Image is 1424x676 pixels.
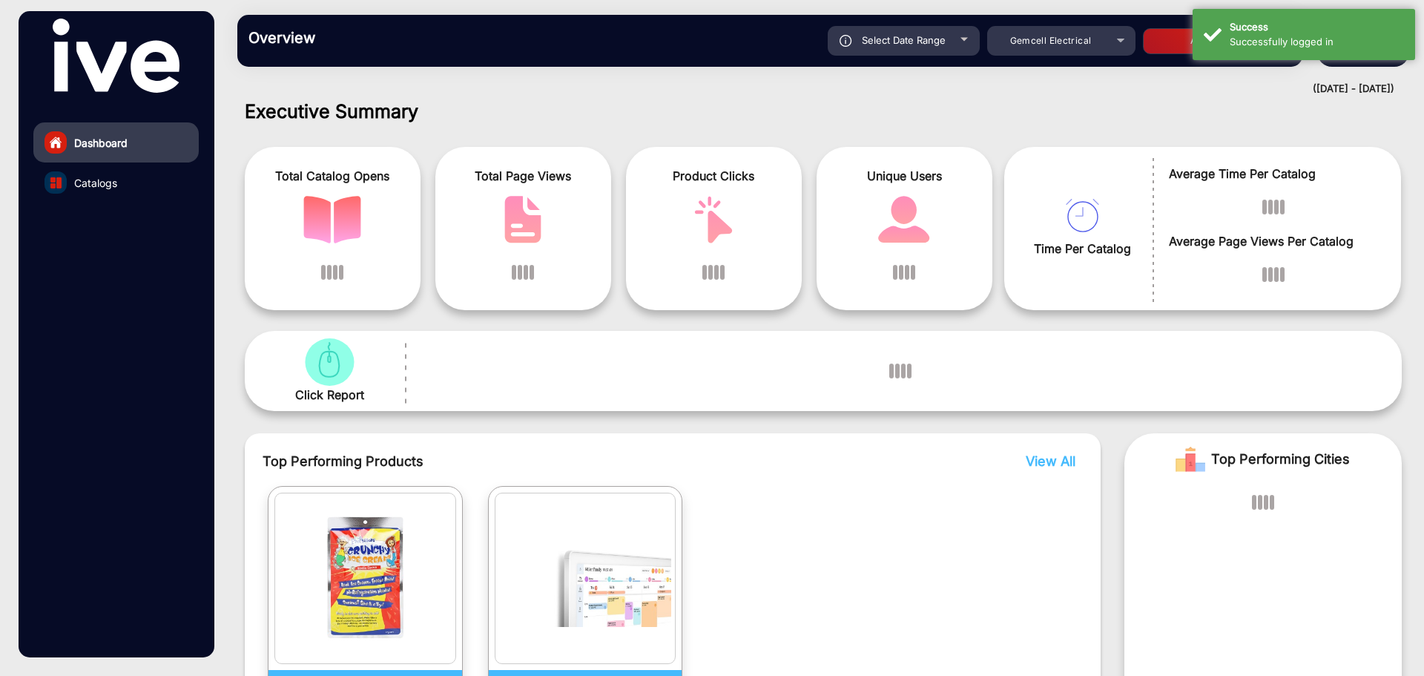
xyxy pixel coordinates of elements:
[33,163,199,203] a: Catalogs
[248,29,456,47] h3: Overview
[1230,20,1404,35] div: Success
[303,196,361,243] img: catalog
[74,135,128,151] span: Dashboard
[300,338,358,386] img: catalog
[256,167,409,185] span: Total Catalog Opens
[1066,199,1099,232] img: catalog
[50,177,62,188] img: catalog
[1022,451,1072,471] button: View All
[499,497,672,660] img: catalog
[840,35,852,47] img: icon
[1169,232,1379,250] span: Average Page Views Per Catalog
[245,100,1402,122] h1: Executive Summary
[1010,35,1092,46] span: Gemcell Electrical
[862,34,946,46] span: Select Date Range
[1169,165,1379,183] span: Average Time Per Catalog
[1176,444,1205,474] img: Rank image
[263,451,888,471] span: Top Performing Products
[828,167,981,185] span: Unique Users
[222,82,1394,96] div: ([DATE] - [DATE])
[53,19,179,93] img: vmg-logo
[1230,35,1404,50] div: Successfully logged in
[494,196,552,243] img: catalog
[1211,444,1350,474] span: Top Performing Cities
[74,175,117,191] span: Catalogs
[1143,28,1262,54] button: Apply
[446,167,600,185] span: Total Page Views
[33,122,199,163] a: Dashboard
[279,497,452,660] img: catalog
[685,196,742,243] img: catalog
[1026,453,1075,469] span: View All
[295,386,364,404] span: Click Report
[875,196,933,243] img: catalog
[49,136,62,149] img: home
[637,167,791,185] span: Product Clicks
